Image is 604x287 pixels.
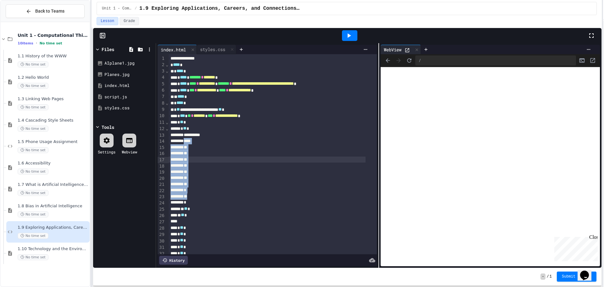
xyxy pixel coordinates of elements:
[18,118,88,123] span: 1.4 Cascading Style Sheets
[158,169,165,175] div: 19
[18,83,48,89] span: No time set
[165,120,169,125] span: Fold line
[18,190,48,196] span: No time set
[18,75,88,80] span: 1.2 Hello World
[415,55,576,66] div: /
[381,46,405,53] div: WebView
[139,5,300,12] span: 1.9 Exploring Applications, Careers, and Connections in the Digital World
[158,151,165,157] div: 16
[158,244,165,251] div: 31
[158,74,165,81] div: 4
[158,219,165,225] div: 27
[18,126,48,132] span: No time set
[40,41,62,45] span: No time set
[18,211,48,217] span: No time set
[104,105,154,111] div: styles.css
[165,62,169,67] span: Fold line
[550,274,552,279] span: 1
[578,262,598,281] iframe: chat widget
[158,225,165,232] div: 28
[158,194,165,200] div: 23
[102,124,114,130] div: Tools
[18,182,88,187] span: 1.7 What is Artificial Intelligence (AI)
[197,45,236,54] div: styles.css
[158,119,165,126] div: 11
[18,246,88,252] span: 1.10 Technology and the Environment
[158,113,165,119] div: 10
[158,251,165,257] div: 32
[158,138,165,145] div: 14
[104,94,154,100] div: script.js
[104,83,154,89] div: index.html
[158,68,165,74] div: 3
[18,225,88,230] span: 1.9 Exploring Applications, Careers, and Connections in the Digital World
[36,41,37,46] span: •
[158,100,165,106] div: 8
[158,232,165,238] div: 29
[158,175,165,182] div: 20
[547,274,549,279] span: /
[158,145,165,151] div: 15
[18,204,88,209] span: 1.8 Bias in Artificial Intelligence
[165,126,169,131] span: Fold line
[540,273,545,280] span: -
[18,104,48,110] span: No time set
[159,256,188,265] div: History
[104,60,154,66] div: AIplane1.jpg
[381,45,421,54] div: WebView
[158,157,165,163] div: 17
[158,45,197,54] div: index.html
[18,254,48,260] span: No time set
[165,68,169,73] span: Fold line
[197,46,228,53] div: styles.css
[18,169,48,175] span: No time set
[405,56,414,65] button: Refresh
[562,274,591,279] span: Submit Answer
[18,147,48,153] span: No time set
[165,100,169,106] span: Fold line
[18,139,88,145] span: 1.5 Phone Usage Assignment
[158,238,165,244] div: 30
[3,3,43,40] div: Chat with us now!Close
[18,32,88,38] span: Unit 1 - Computational Thinking and Making Connections
[158,46,189,53] div: index.html
[122,149,137,155] div: Webview
[158,200,165,206] div: 24
[158,62,165,68] div: 2
[383,56,393,65] span: Back
[102,6,132,11] span: Unit 1 - Computational Thinking and Making Connections
[557,272,596,282] button: Submit Answer
[158,206,165,213] div: 25
[97,17,118,25] button: Lesson
[158,81,165,87] div: 5
[158,181,165,188] div: 21
[18,96,88,102] span: 1.3 Linking Web Pages
[104,72,154,78] div: Planes.jpg
[135,6,137,11] span: /
[35,8,64,14] span: Back to Teams
[102,46,114,53] div: Files
[158,106,165,113] div: 9
[18,161,88,166] span: 1.6 Accessibility
[18,54,88,59] span: 1.1 History of the WWW
[577,56,587,65] button: Console
[158,188,165,194] div: 22
[98,149,115,155] div: Settings
[18,233,48,239] span: No time set
[394,56,403,65] span: Forward
[18,61,48,67] span: No time set
[158,87,165,94] div: 6
[158,163,165,169] div: 18
[18,41,33,45] span: 10 items
[158,126,165,132] div: 12
[381,67,600,267] iframe: Web Preview
[158,213,165,219] div: 26
[552,234,598,261] iframe: chat widget
[120,17,139,25] button: Grade
[158,55,165,62] div: 1
[158,132,165,139] div: 13
[158,94,165,100] div: 7
[588,56,597,65] button: Open in new tab
[6,4,85,18] button: Back to Teams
